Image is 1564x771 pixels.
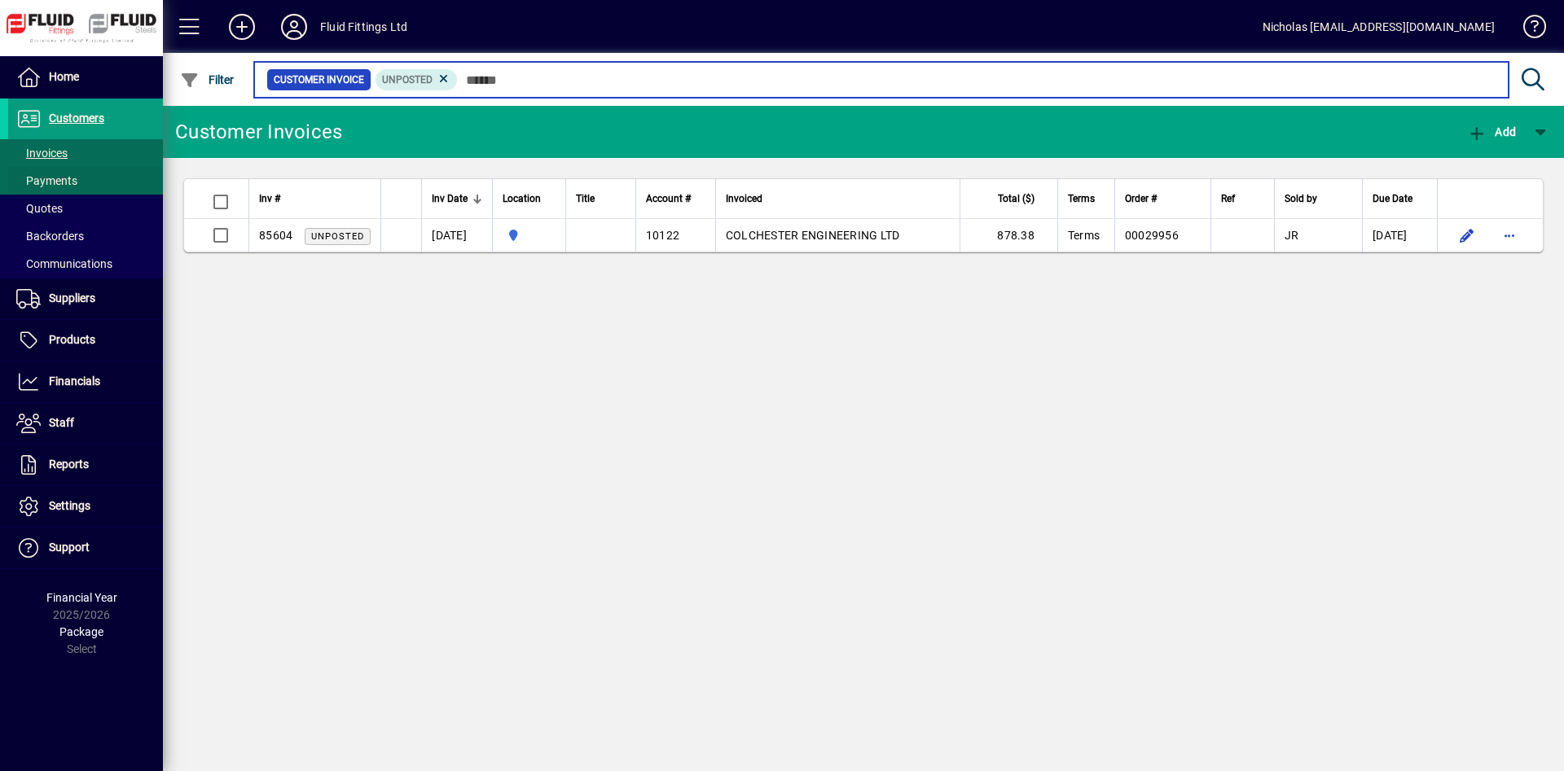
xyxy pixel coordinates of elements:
span: Financial Year [46,591,117,604]
button: Profile [268,12,320,42]
div: Customer Invoices [175,119,342,145]
span: Title [576,190,595,208]
span: JR [1285,229,1299,242]
button: More options [1496,222,1522,248]
span: Ref [1221,190,1235,208]
span: Unposted [311,231,364,242]
button: Add [1463,117,1520,147]
span: Financials [49,375,100,388]
span: Customer Invoice [274,72,364,88]
span: Invoices [16,147,68,160]
span: Due Date [1373,190,1412,208]
span: Unposted [382,74,433,85]
span: COLCHESTER ENGINEERING LTD [726,229,900,242]
a: Products [8,320,163,361]
span: Inv Date [432,190,468,208]
div: Order # [1125,190,1201,208]
div: Location [503,190,556,208]
span: Quotes [16,202,63,215]
span: Customers [49,112,104,125]
span: Total ($) [998,190,1035,208]
div: Account # [646,190,705,208]
div: Inv # [259,190,371,208]
span: 85604 [259,229,292,242]
div: Fluid Fittings Ltd [320,14,407,40]
span: Location [503,190,541,208]
td: [DATE] [1362,219,1437,252]
span: Order # [1125,190,1157,208]
button: Add [216,12,268,42]
span: 00029956 [1125,229,1179,242]
div: Ref [1221,190,1264,208]
div: Invoiced [726,190,950,208]
td: [DATE] [421,219,492,252]
span: Terms [1068,229,1100,242]
button: Edit [1454,222,1480,248]
a: Communications [8,250,163,278]
div: Title [576,190,626,208]
span: Invoiced [726,190,762,208]
a: Home [8,57,163,98]
a: Support [8,528,163,568]
span: AUCKLAND [503,226,556,244]
span: Support [49,541,90,554]
span: Communications [16,257,112,270]
a: Suppliers [8,278,163,319]
span: Reports [49,458,89,471]
a: Quotes [8,195,163,222]
span: Products [49,333,95,346]
span: Backorders [16,230,84,243]
div: Due Date [1373,190,1427,208]
span: Add [1467,125,1516,138]
a: Invoices [8,139,163,167]
mat-chip: Customer Invoice Status: Unposted [376,69,458,90]
a: Financials [8,361,163,402]
span: Package [59,625,103,638]
a: Settings [8,486,163,527]
div: Total ($) [970,190,1049,208]
a: Knowledge Base [1511,3,1544,56]
span: Payments [16,174,77,187]
span: Sold by [1285,190,1317,208]
span: Account # [646,190,691,208]
div: Sold by [1285,190,1352,208]
a: Reports [8,445,163,485]
a: Payments [8,167,163,195]
span: Staff [49,416,74,429]
span: Settings [49,499,90,512]
span: Inv # [259,190,280,208]
a: Backorders [8,222,163,250]
a: Staff [8,403,163,444]
span: Home [49,70,79,83]
div: Nicholas [EMAIL_ADDRESS][DOMAIN_NAME] [1263,14,1495,40]
span: Filter [180,73,235,86]
button: Filter [176,65,239,94]
div: Inv Date [432,190,482,208]
span: 10122 [646,229,679,242]
span: Suppliers [49,291,95,304]
span: Terms [1068,190,1095,208]
td: 878.38 [960,219,1057,252]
